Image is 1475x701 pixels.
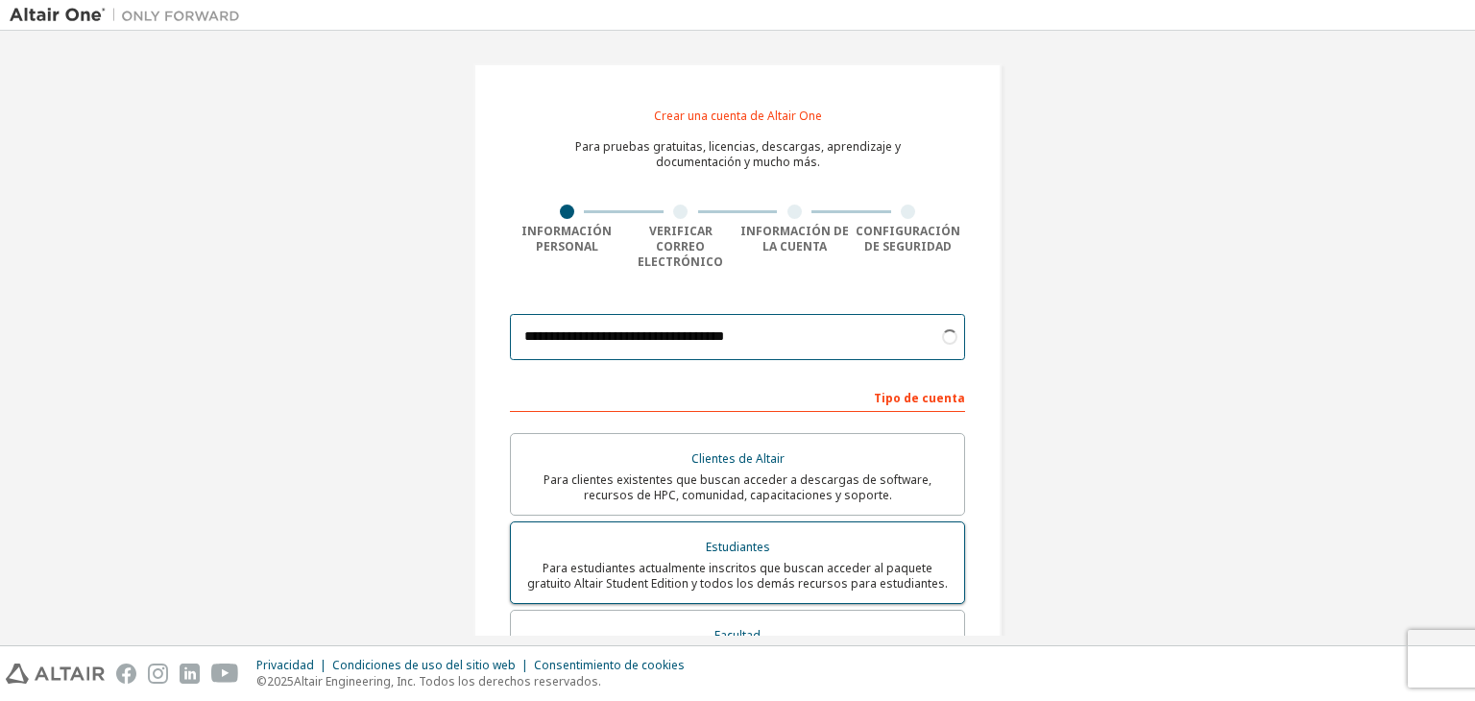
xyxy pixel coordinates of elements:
[6,664,105,684] img: altair_logo.svg
[534,657,685,673] font: Consentimiento de cookies
[654,108,822,124] font: Crear una cuenta de Altair One
[856,223,960,254] font: Configuración de seguridad
[575,138,901,155] font: Para pruebas gratuitas, licencias, descargas, aprendizaje y
[740,223,849,254] font: Información de la cuenta
[294,673,601,689] font: Altair Engineering, Inc. Todos los derechos reservados.
[706,539,770,555] font: Estudiantes
[874,390,965,406] font: Tipo de cuenta
[256,657,314,673] font: Privacidad
[714,627,761,643] font: Facultad
[267,673,294,689] font: 2025
[691,450,785,467] font: Clientes de Altair
[10,6,250,25] img: Altair Uno
[180,664,200,684] img: linkedin.svg
[521,223,612,254] font: Información personal
[656,154,820,170] font: documentación y mucho más.
[638,223,723,270] font: Verificar correo electrónico
[116,664,136,684] img: facebook.svg
[527,560,948,592] font: Para estudiantes actualmente inscritos que buscan acceder al paquete gratuito Altair Student Edit...
[544,471,931,503] font: Para clientes existentes que buscan acceder a descargas de software, recursos de HPC, comunidad, ...
[256,673,267,689] font: ©
[211,664,239,684] img: youtube.svg
[332,657,516,673] font: Condiciones de uso del sitio web
[148,664,168,684] img: instagram.svg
